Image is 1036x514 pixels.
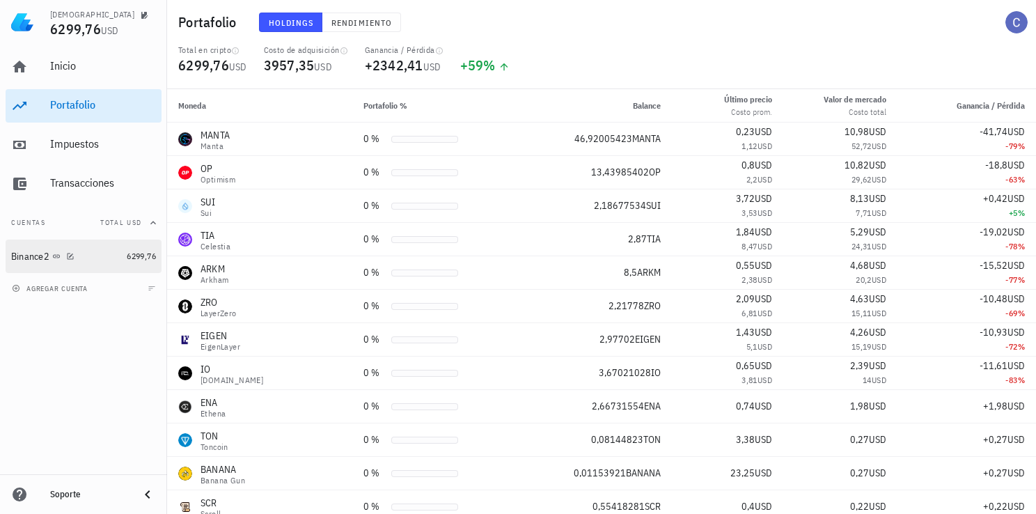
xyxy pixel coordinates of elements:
div: 0 % [363,332,386,347]
span: % [1018,308,1025,318]
span: 15,19 [851,341,872,352]
div: IO-icon [178,366,192,380]
div: SCR-icon [178,500,192,514]
div: Costo prom. [724,106,772,118]
span: USD [872,208,886,218]
div: -83 [909,373,1025,387]
span: USD [869,467,886,479]
span: 3957,35 [264,56,315,75]
button: CuentasTotal USD [6,206,162,240]
span: 6,81 [741,308,758,318]
div: -63 [909,173,1025,187]
div: Transacciones [50,176,156,189]
span: USD [1007,500,1025,513]
span: 8,47 [741,241,758,251]
span: 0,22 [850,500,869,513]
button: Holdings [259,13,323,32]
button: Rendimiento [322,13,401,32]
div: 0 % [363,499,386,514]
span: 2,2 [746,174,758,185]
span: 0,8 [741,159,755,171]
span: USD [755,293,772,305]
div: 0 % [363,165,386,180]
div: 0 % [363,198,386,213]
span: USD [869,192,886,205]
span: 3,81 [741,375,758,385]
span: USD [872,274,886,285]
div: ARKM [201,262,228,276]
span: 8,5 [624,266,637,279]
div: 0 % [363,132,386,146]
div: ARKM-icon [178,266,192,280]
div: TIA [201,228,230,242]
span: % [1018,341,1025,352]
span: +1,98 [983,400,1007,412]
span: 2,87 [628,233,647,245]
span: 7,71 [856,208,872,218]
span: 4,68 [850,259,869,272]
span: 2,09 [736,293,755,305]
div: EIGEN-icon [178,333,192,347]
span: Balance [633,100,661,111]
span: USD [869,326,886,338]
span: 3,67021028 [599,366,651,379]
span: 1,43 [736,326,755,338]
span: 6299,76 [178,56,229,75]
div: Soporte [50,489,128,500]
a: Binance2 6299,76 [6,240,162,273]
div: EIGEN [201,329,240,343]
span: 0,55 [736,259,755,272]
span: USD [872,141,886,151]
span: TON [643,433,661,446]
div: 0 % [363,232,386,247]
span: USD [314,61,332,73]
span: USD [1007,467,1025,479]
span: 13,43985402 [591,166,649,178]
div: 0 % [363,265,386,280]
span: ENA [644,400,661,412]
span: USD [755,433,772,446]
span: USD [1007,159,1025,171]
div: Valor de mercado [824,93,886,106]
div: -72 [909,340,1025,354]
div: -77 [909,273,1025,287]
span: % [1018,208,1025,218]
span: 24,31 [851,241,872,251]
div: Sui [201,209,216,217]
span: % [1018,274,1025,285]
span: USD [872,375,886,385]
span: 1,98 [850,400,869,412]
div: Toncoin [201,443,228,451]
span: USD [758,308,772,318]
span: +0,42 [983,192,1007,205]
span: Rendimiento [331,17,392,28]
div: Manta [201,142,230,150]
img: LedgiFi [11,11,33,33]
div: +5 [909,206,1025,220]
div: -78 [909,240,1025,254]
span: 5,29 [850,226,869,238]
span: USD [758,174,772,185]
span: 2,39 [850,359,869,372]
span: IO [651,366,661,379]
span: -15,52 [980,259,1007,272]
span: % [483,56,495,75]
span: % [1018,375,1025,385]
span: 0,4 [741,500,755,513]
div: SUI-icon [178,199,192,213]
span: USD [1007,192,1025,205]
span: +0,27 [983,433,1007,446]
span: USD [755,159,772,171]
div: SCR [201,496,221,510]
span: ARKM [637,266,661,279]
div: TIA-icon [178,233,192,247]
span: 52,72 [851,141,872,151]
div: EigenLayer [201,343,240,351]
span: Total USD [100,218,142,227]
div: 0 % [363,433,386,447]
span: -19,02 [980,226,1007,238]
div: IO [201,362,263,376]
div: MANTA [201,128,230,142]
span: USD [755,400,772,412]
div: ENA-icon [178,400,192,414]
